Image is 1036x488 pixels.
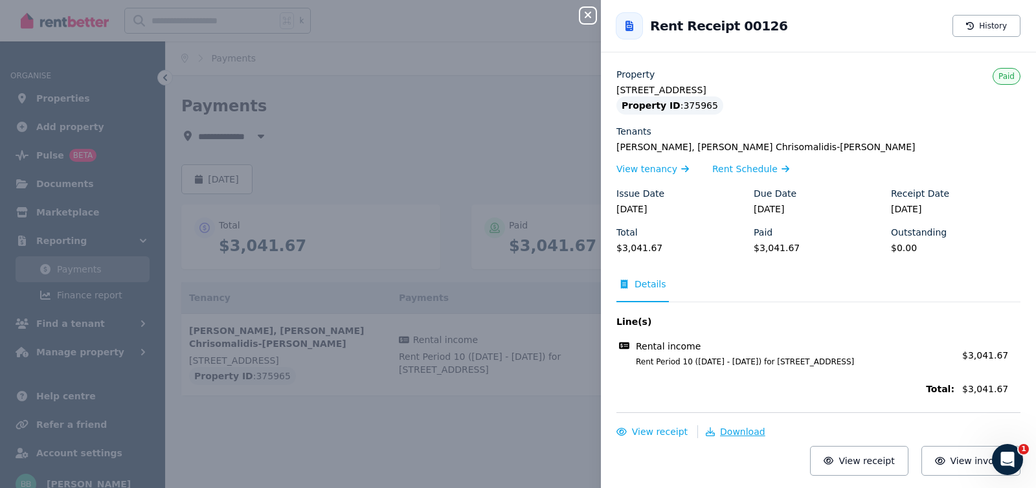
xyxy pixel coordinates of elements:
label: Due Date [754,187,796,200]
span: Property ID [622,99,681,112]
div: : 375965 [616,96,723,115]
span: View invoice [951,456,1008,466]
h2: Rent Receipt 00126 [650,17,787,35]
iframe: Intercom live chat [992,444,1023,475]
button: View receipt [616,425,688,438]
span: Rent Schedule [712,162,778,175]
label: Issue Date [616,187,664,200]
span: Rental income [636,340,701,353]
span: Details [635,278,666,291]
nav: Tabs [616,278,1020,302]
legend: [DATE] [616,203,746,216]
span: View receipt [839,456,894,466]
label: Property [616,68,655,81]
button: History [952,15,1020,37]
legend: [DATE] [891,203,1020,216]
span: Total: [616,383,954,395]
span: $3,041.67 [962,383,1020,395]
label: Total [616,226,638,239]
span: 1 [1019,444,1029,454]
button: Download [706,425,765,438]
span: View tenancy [616,162,677,175]
span: Line(s) [616,315,954,328]
label: Paid [754,226,772,239]
span: Paid [998,72,1015,81]
span: Download [720,427,765,437]
span: $3,041.67 [962,350,1008,360]
label: Outstanding [891,226,947,239]
label: Tenants [616,125,651,138]
button: View receipt [810,446,908,476]
legend: [PERSON_NAME], [PERSON_NAME] Chrisomalidis-[PERSON_NAME] [616,140,1020,153]
span: View receipt [632,427,688,437]
button: View invoice [921,446,1020,476]
legend: [STREET_ADDRESS] [616,83,1020,96]
legend: $3,041.67 [616,241,746,254]
label: Receipt Date [891,187,949,200]
legend: $3,041.67 [754,241,883,254]
a: View tenancy [616,162,689,175]
a: Rent Schedule [712,162,789,175]
legend: [DATE] [754,203,883,216]
span: Rent Period 10 ([DATE] - [DATE]) for [STREET_ADDRESS] [620,357,954,367]
legend: $0.00 [891,241,1020,254]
